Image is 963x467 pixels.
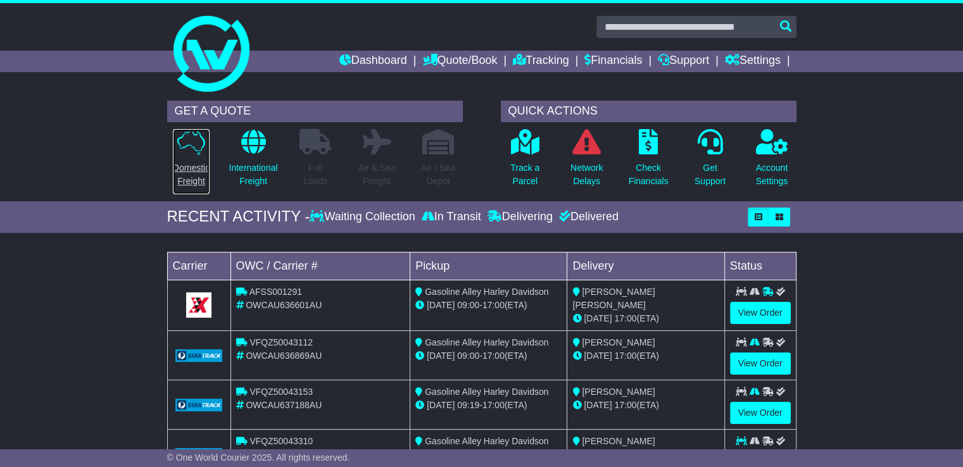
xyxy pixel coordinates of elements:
[425,337,548,347] span: Gasoline Alley Harley Davidson
[730,402,791,424] a: View Order
[173,161,210,188] p: Domestic Freight
[582,387,655,397] span: [PERSON_NAME]
[422,51,497,72] a: Quote/Book
[249,436,313,446] span: VFQZ50043310
[175,349,223,362] img: GetCarrierServiceLogo
[694,128,726,195] a: GetSupport
[358,161,395,188] p: Air & Sea Freight
[756,161,788,188] p: Account Settings
[246,400,322,410] span: OWCAU637188AU
[614,400,636,410] span: 17:00
[614,313,636,323] span: 17:00
[419,210,484,224] div: In Transit
[427,351,455,361] span: [DATE]
[249,337,313,347] span: VFQZ50043112
[427,300,455,310] span: [DATE]
[556,210,619,224] div: Delivered
[572,349,719,363] div: (ETA)
[339,51,407,72] a: Dashboard
[482,351,505,361] span: 17:00
[427,400,455,410] span: [DATE]
[614,351,636,361] span: 17:00
[724,252,796,280] td: Status
[730,352,791,375] a: View Order
[695,161,726,188] p: Get Support
[582,337,655,347] span: [PERSON_NAME]
[725,51,781,72] a: Settings
[172,128,210,195] a: DomesticFreight
[167,101,463,122] div: GET A QUOTE
[584,313,612,323] span: [DATE]
[425,387,548,397] span: Gasoline Alley Harley Davidson
[167,208,310,226] div: RECENT ACTIVITY -
[167,452,350,463] span: © One World Courier 2025. All rights reserved.
[415,349,562,363] div: - (ETA)
[570,128,603,195] a: NetworkDelays
[299,161,331,188] p: Full Loads
[730,302,791,324] a: View Order
[457,351,479,361] span: 09:00
[482,300,505,310] span: 17:00
[629,161,669,188] p: Check Financials
[425,436,548,446] span: Gasoline Alley Harley Davidson
[510,128,540,195] a: Track aParcel
[501,101,796,122] div: QUICK ACTIONS
[572,287,655,310] span: [PERSON_NAME] [PERSON_NAME]
[513,51,569,72] a: Tracking
[415,448,562,461] div: - (ETA)
[584,51,642,72] a: Financials
[582,436,655,446] span: [PERSON_NAME]
[421,161,455,188] p: Air / Sea Depot
[567,252,724,280] td: Delivery
[167,252,230,280] td: Carrier
[425,287,548,297] span: Gasoline Alley Harley Davidson
[628,128,669,195] a: CheckFinancials
[484,210,556,224] div: Delivering
[410,252,567,280] td: Pickup
[246,351,322,361] span: OWCAU636869AU
[572,312,719,325] div: (ETA)
[415,399,562,412] div: - (ETA)
[457,300,479,310] span: 09:00
[186,292,211,318] img: GetCarrierServiceLogo
[228,128,278,195] a: InternationalFreight
[510,161,539,188] p: Track a Parcel
[175,448,223,461] img: GetCarrierServiceLogo
[658,51,709,72] a: Support
[415,299,562,312] div: - (ETA)
[229,161,277,188] p: International Freight
[249,387,313,397] span: VFQZ50043153
[572,399,719,412] div: (ETA)
[584,400,612,410] span: [DATE]
[175,399,223,411] img: GetCarrierServiceLogo
[230,252,410,280] td: OWC / Carrier #
[755,128,789,195] a: AccountSettings
[482,400,505,410] span: 17:00
[457,400,479,410] span: 09:19
[249,287,302,297] span: AFSS001291
[310,210,418,224] div: Waiting Collection
[246,300,322,310] span: OWCAU636601AU
[572,448,719,461] div: (ETA)
[570,161,603,188] p: Network Delays
[584,351,612,361] span: [DATE]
